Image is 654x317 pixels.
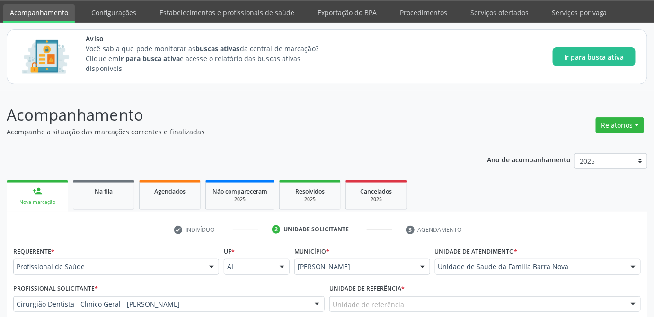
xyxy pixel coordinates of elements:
[435,244,518,259] label: Unidade de atendimento
[224,244,235,259] label: UF
[18,35,72,78] img: Imagem de CalloutCard
[393,4,454,21] a: Procedimentos
[86,34,336,44] span: Aviso
[195,44,239,53] strong: buscas ativas
[212,196,267,203] div: 2025
[85,4,143,21] a: Configurações
[7,103,455,127] p: Acompanhamento
[353,196,400,203] div: 2025
[283,225,349,234] div: Unidade solicitante
[295,187,325,195] span: Resolvidos
[311,4,383,21] a: Exportação do BPA
[361,187,392,195] span: Cancelados
[564,52,624,62] span: Ir para busca ativa
[272,225,281,234] div: 2
[298,262,411,272] span: [PERSON_NAME]
[487,153,571,165] p: Ano de acompanhamento
[13,199,62,206] div: Nova marcação
[17,262,200,272] span: Profissional de Saúde
[32,186,43,196] div: person_add
[13,244,54,259] label: Requerente
[329,282,405,296] label: Unidade de referência
[286,196,334,203] div: 2025
[86,44,336,73] p: Você sabia que pode monitorar as da central de marcação? Clique em e acesse o relatório das busca...
[227,262,270,272] span: AL
[545,4,614,21] a: Serviços por vaga
[294,244,330,259] label: Município
[13,282,98,296] label: Profissional Solicitante
[212,187,267,195] span: Não compareceram
[17,299,305,309] span: Cirurgião Dentista - Clínico Geral - [PERSON_NAME]
[553,47,636,66] button: Ir para busca ativa
[3,4,75,23] a: Acompanhamento
[464,4,535,21] a: Serviços ofertados
[154,187,186,195] span: Agendados
[7,127,455,137] p: Acompanhe a situação das marcações correntes e finalizadas
[153,4,301,21] a: Estabelecimentos e profissionais de saúde
[438,262,621,272] span: Unidade de Saude da Familia Barra Nova
[333,299,404,309] span: Unidade de referência
[95,187,113,195] span: Na fila
[596,117,644,133] button: Relatórios
[118,54,180,63] strong: Ir para busca ativa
